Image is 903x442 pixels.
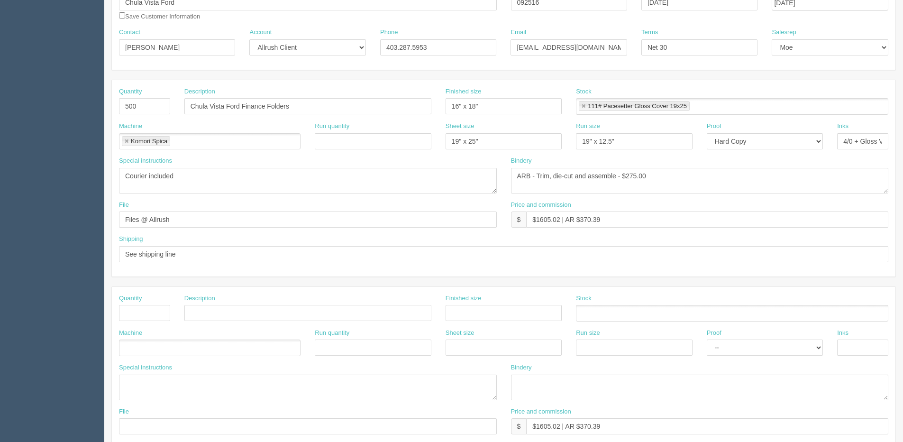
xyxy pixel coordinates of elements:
[707,122,721,131] label: Proof
[119,235,143,244] label: Shipping
[511,375,889,400] textarea: ARB - Trim, die-cut and assemble - $275.00
[641,28,658,37] label: Terms
[576,122,600,131] label: Run size
[511,28,526,37] label: Email
[131,138,167,144] div: Komori Spica
[707,329,721,338] label: Proof
[446,122,474,131] label: Sheet size
[119,168,497,193] textarea: Courier included
[249,28,272,37] label: Account
[837,329,848,338] label: Inks
[380,28,398,37] label: Phone
[511,157,532,166] label: Bindery
[119,28,140,37] label: Contact
[119,363,172,372] label: Special instructions
[511,212,527,228] div: $
[576,294,592,303] label: Stock
[119,407,129,416] label: File
[511,363,532,372] label: Bindery
[184,87,215,96] label: Description
[837,122,848,131] label: Inks
[511,201,571,210] label: Price and commission
[119,329,142,338] label: Machine
[446,329,474,338] label: Sheet size
[576,329,600,338] label: Run size
[446,294,482,303] label: Finished size
[511,168,889,193] textarea: ARB - Trim, die-cut and assemble - $275.00
[119,201,129,210] label: File
[511,407,571,416] label: Price and commission
[772,28,796,37] label: Salesrep
[119,294,142,303] label: Quantity
[119,122,142,131] label: Machine
[119,157,172,166] label: Special instructions
[315,329,349,338] label: Run quantity
[119,87,142,96] label: Quantity
[446,87,482,96] label: Finished size
[576,87,592,96] label: Stock
[588,103,687,109] div: 111# Pacesetter Gloss Cover 19x25
[315,122,349,131] label: Run quantity
[511,418,527,434] div: $
[184,294,215,303] label: Description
